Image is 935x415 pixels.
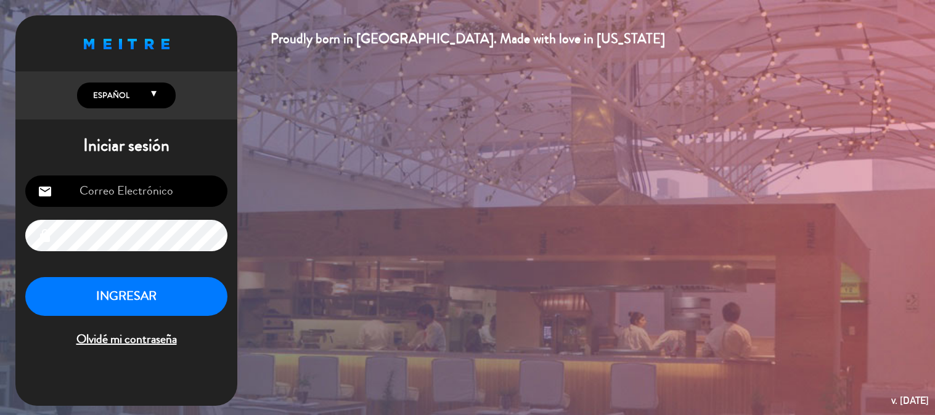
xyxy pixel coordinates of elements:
div: v. [DATE] [891,392,929,409]
i: lock [38,228,52,243]
i: email [38,184,52,199]
button: INGRESAR [25,277,227,316]
h1: Iniciar sesión [15,135,237,156]
span: Olvidé mi contraseña [25,329,227,350]
span: Español [90,89,129,102]
input: Correo Electrónico [25,175,227,207]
